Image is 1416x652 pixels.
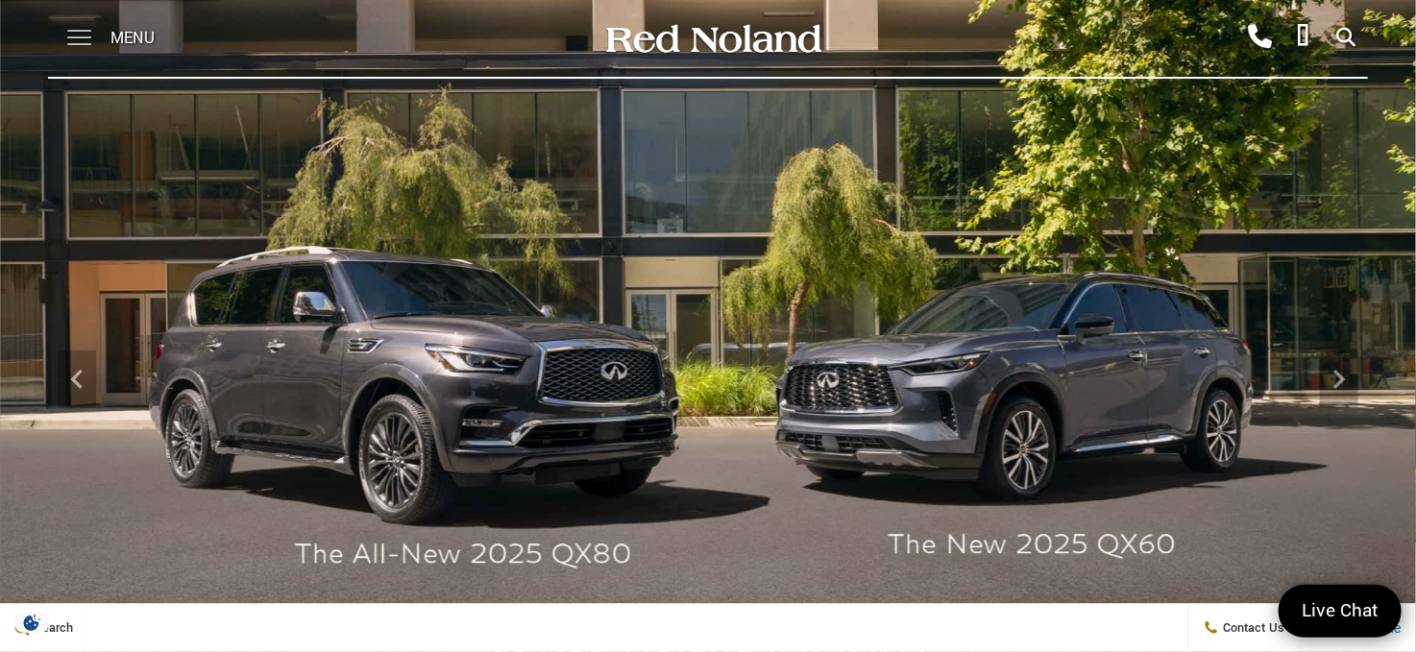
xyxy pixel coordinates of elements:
[1279,585,1402,638] a: Live Chat
[1320,350,1358,408] div: Next
[1219,619,1285,637] span: Contact Us
[602,22,823,56] img: Red Noland Auto Group
[10,613,54,633] section: Click to Open Cookie Consent Modal
[10,613,54,633] img: Opt-Out Icon
[58,350,96,408] div: Previous
[1292,598,1388,624] span: Live Chat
